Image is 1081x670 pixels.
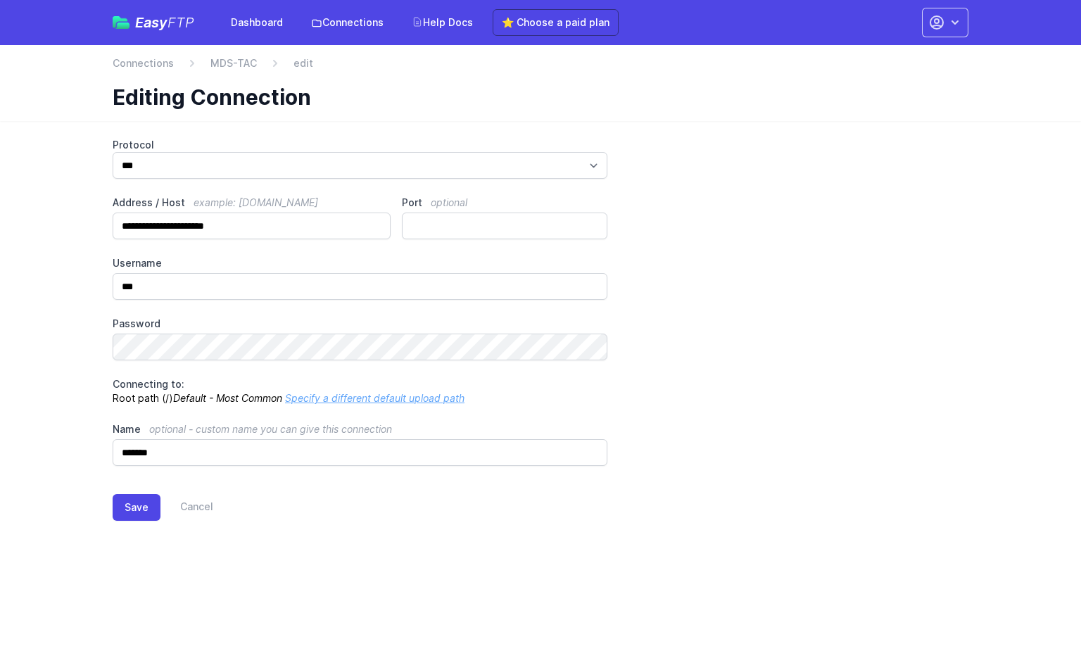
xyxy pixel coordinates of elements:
iframe: Drift Widget Chat Controller [1011,600,1064,653]
nav: Breadcrumb [113,56,968,79]
a: ⭐ Choose a paid plan [493,9,619,36]
a: Connections [303,10,392,35]
a: Help Docs [403,10,481,35]
a: Cancel [160,494,213,521]
label: Name [113,422,607,436]
label: Username [113,256,607,270]
label: Protocol [113,138,607,152]
span: Connecting to: [113,378,184,390]
span: example: [DOMAIN_NAME] [194,196,318,208]
label: Port [402,196,607,210]
button: Save [113,494,160,521]
a: MDS-TAC [210,56,257,70]
a: EasyFTP [113,15,194,30]
a: Connections [113,56,174,70]
h1: Editing Connection [113,84,957,110]
span: optional - custom name you can give this connection [149,423,392,435]
a: Specify a different default upload path [285,392,464,404]
a: Dashboard [222,10,291,35]
i: Default - Most Common [173,392,282,404]
label: Password [113,317,607,331]
img: easyftp_logo.png [113,16,129,29]
span: Easy [135,15,194,30]
label: Address / Host [113,196,391,210]
span: edit [293,56,313,70]
p: Root path (/) [113,377,607,405]
span: optional [431,196,467,208]
span: FTP [167,14,194,31]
